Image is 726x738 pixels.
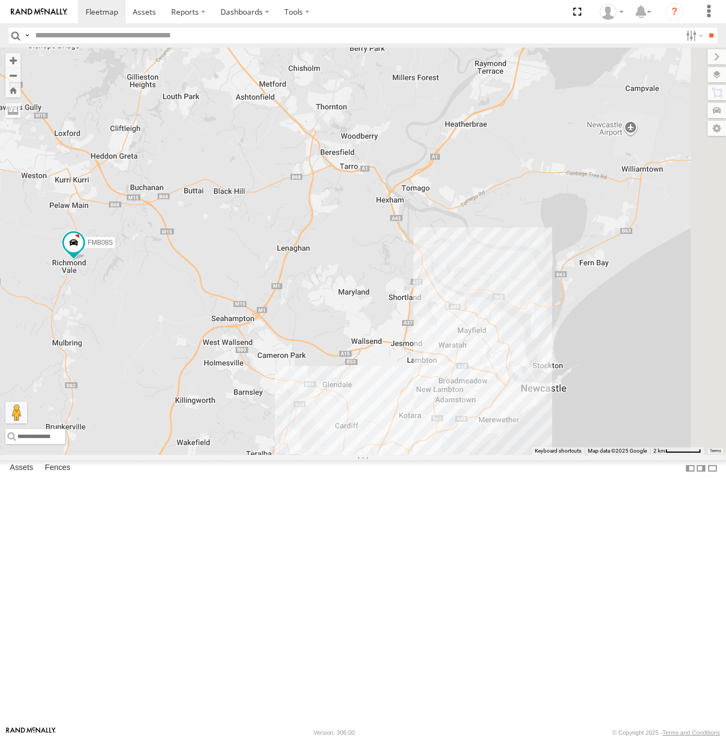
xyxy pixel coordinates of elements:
button: Keyboard shortcuts [535,447,581,455]
div: Version: 306.00 [314,729,355,736]
span: FMB08S [88,239,113,246]
button: Zoom in [5,53,21,68]
label: Hide Summary Table [707,460,718,476]
label: Dock Summary Table to the Right [696,460,706,476]
img: rand-logo.svg [11,8,67,16]
div: Eric Yao [596,4,627,20]
a: Terms (opens in new tab) [710,448,721,453]
label: Search Query [23,28,31,43]
label: Dock Summary Table to the Left [685,460,696,476]
a: Terms and Conditions [663,729,720,736]
span: 2 km [653,448,665,454]
label: Assets [4,461,38,476]
button: Zoom Home [5,83,21,97]
label: Search Filter Options [682,28,705,43]
button: Drag Pegman onto the map to open Street View [5,402,27,423]
span: Map data ©2025 Google [588,448,647,454]
button: Map scale: 2 km per 62 pixels [650,447,704,455]
div: © Copyright 2025 - [612,729,720,736]
a: Visit our Website [6,727,56,738]
label: Fences [40,461,76,476]
button: Zoom out [5,68,21,83]
label: Measure [5,103,21,118]
label: Map Settings [708,121,726,136]
i: ? [666,3,683,21]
